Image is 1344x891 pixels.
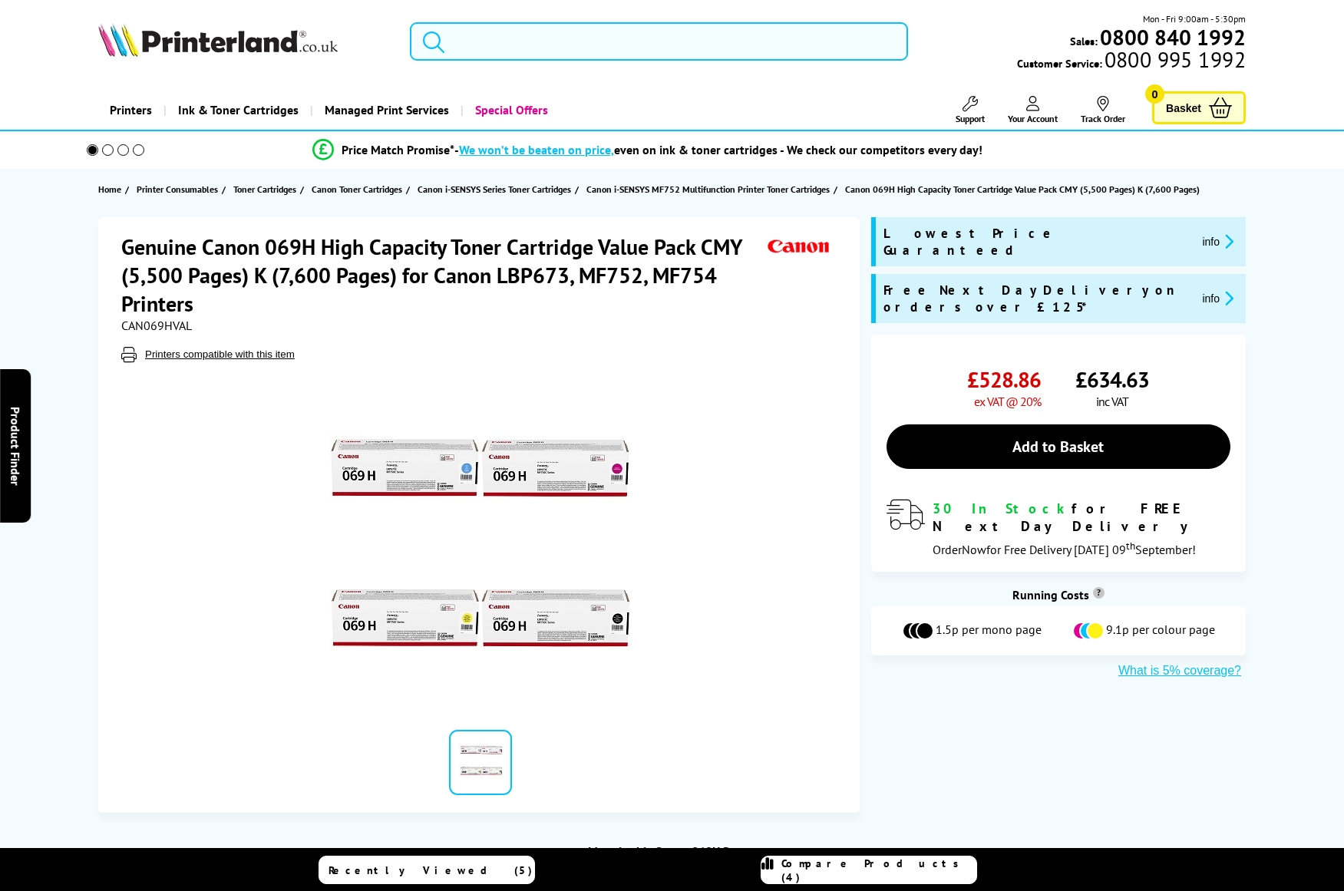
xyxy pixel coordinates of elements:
[967,365,1041,394] span: £528.86
[66,137,1230,163] li: modal_Promise
[330,393,631,694] img: Canon 069H High Capacity Toner Cartridge Value Pack CMY (5,500 Pages) K (7,600 Pages)
[1166,97,1201,118] span: Basket
[1152,91,1246,124] a: Basket 0
[319,856,535,884] a: Recently Viewed (5)
[936,622,1042,640] span: 1.5p per mono page
[342,142,454,157] span: Price Match Promise*
[933,542,1196,557] span: Order for Free Delivery [DATE] 09 September!
[137,181,218,197] span: Printer Consumables
[1197,289,1238,307] button: promo-description
[1093,587,1105,599] sup: Cost per page
[933,500,1072,517] span: 30 In Stock
[1008,96,1058,124] a: Your Account
[178,91,299,130] span: Ink & Toner Cartridges
[845,181,1200,197] span: Canon 069H High Capacity Toner Cartridge Value Pack CMY (5,500 Pages) K (7,600 Pages)
[418,181,571,197] span: Canon i-SENSYS Series Toner Cartridges
[761,856,977,884] a: Compare Products (4)
[454,142,982,157] div: - even on ink & toner cartridges - We check our competitors every day!
[883,225,1190,259] span: Lowest Price Guaranteed
[871,587,1246,602] div: Running Costs
[98,23,338,57] img: Printerland Logo
[98,91,163,130] a: Printers
[1114,663,1246,678] button: What is 5% coverage?
[1197,233,1238,250] button: promo-description
[586,181,834,197] a: Canon i-SENSYS MF752 Multifunction Printer Toner Cartridges
[1106,622,1215,640] span: 9.1p per colour page
[956,96,985,124] a: Support
[329,863,533,877] span: Recently Viewed (5)
[1145,84,1164,104] span: 0
[310,91,461,130] a: Managed Print Services
[98,181,121,197] span: Home
[163,91,310,130] a: Ink & Toner Cartridges
[1081,96,1125,124] a: Track Order
[98,23,391,60] a: Printerland Logo
[962,542,986,557] span: Now
[98,181,125,197] a: Home
[121,233,764,318] h1: Genuine Canon 069H High Capacity Toner Cartridge Value Pack CMY (5,500 Pages) K (7,600 Pages) for...
[1143,12,1246,26] span: Mon - Fri 9:00am - 5:30pm
[1008,113,1058,124] span: Your Account
[883,282,1190,315] span: Free Next Day Delivery on orders over £125*
[845,181,1204,197] a: Canon 069H High Capacity Toner Cartridge Value Pack CMY (5,500 Pages) K (7,600 Pages)
[233,181,296,197] span: Toner Cartridges
[1102,52,1246,67] span: 0800 995 1992
[588,843,757,859] a: More in this Canon 069H Range
[1098,30,1246,45] a: 0800 840 1992
[8,406,23,485] span: Product Finder
[586,181,830,197] span: Canon i-SENSYS MF752 Multifunction Printer Toner Cartridges
[233,181,300,197] a: Toner Cartridges
[1126,539,1135,553] sup: th
[1075,365,1149,394] span: £634.63
[1017,52,1246,71] span: Customer Service:
[1100,23,1246,51] b: 0800 840 1992
[140,348,299,361] button: Printers compatible with this item
[1096,394,1128,409] span: inc VAT
[887,424,1230,469] a: Add to Basket
[764,233,834,261] img: Canon
[459,142,614,157] span: We won’t be beaten on price,
[887,500,1230,556] div: modal_delivery
[137,181,222,197] a: Printer Consumables
[781,856,976,884] span: Compare Products (4)
[312,181,406,197] a: Canon Toner Cartridges
[312,181,402,197] span: Canon Toner Cartridges
[418,181,575,197] a: Canon i-SENSYS Series Toner Cartridges
[933,500,1230,535] div: for FREE Next Day Delivery
[121,318,192,333] span: CAN069HVAL
[974,394,1041,409] span: ex VAT @ 20%
[461,91,560,130] a: Special Offers
[1070,34,1098,48] span: Sales:
[956,113,985,124] span: Support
